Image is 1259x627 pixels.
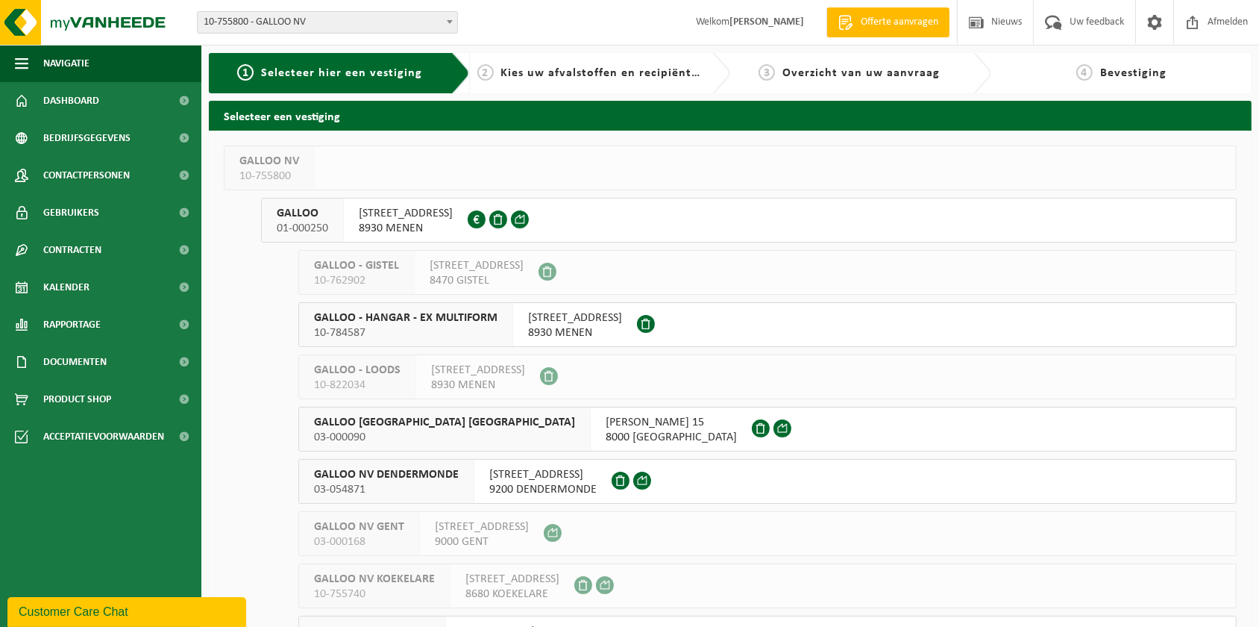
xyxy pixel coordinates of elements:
[528,311,622,325] span: [STREET_ADDRESS]
[465,587,559,602] span: 8680 KOEKELARE
[7,594,249,627] iframe: chat widget
[606,415,737,430] span: [PERSON_NAME] 15
[43,194,99,231] span: Gebruikers
[209,101,1252,130] h2: Selecteer een vestiging
[606,430,737,445] span: 8000 [GEOGRAPHIC_DATA]
[431,378,525,393] span: 8930 MENEN
[314,325,497,340] span: 10-784587
[43,231,101,269] span: Contracten
[277,221,328,236] span: 01-000250
[277,206,328,221] span: GALLOO
[237,64,254,81] span: 1
[298,459,1237,504] button: GALLOO NV DENDERMONDE 03-054871 [STREET_ADDRESS]9200 DENDERMONDE
[43,306,101,343] span: Rapportage
[430,273,524,288] span: 8470 GISTEL
[759,64,775,81] span: 3
[489,482,597,497] span: 9200 DENDERMONDE
[489,467,597,482] span: [STREET_ADDRESS]
[465,572,559,587] span: [STREET_ADDRESS]
[430,258,524,273] span: [STREET_ADDRESS]
[501,67,706,79] span: Kies uw afvalstoffen en recipiënten
[435,520,529,534] span: [STREET_ADDRESS]
[314,430,575,445] span: 03-000090
[782,67,940,79] span: Overzicht van uw aanvraag
[298,407,1237,452] button: GALLOO [GEOGRAPHIC_DATA] [GEOGRAPHIC_DATA] 03-000090 [PERSON_NAME] 158000 [GEOGRAPHIC_DATA]
[43,157,130,194] span: Contactpersonen
[43,119,131,157] span: Bedrijfsgegevens
[314,587,435,602] span: 10-755740
[314,415,575,430] span: GALLOO [GEOGRAPHIC_DATA] [GEOGRAPHIC_DATA]
[314,273,399,288] span: 10-762902
[431,363,525,378] span: [STREET_ADDRESS]
[359,206,453,221] span: [STREET_ADDRESS]
[43,343,107,381] span: Documenten
[239,169,299,184] span: 10-755800
[43,269,90,306] span: Kalender
[528,325,622,340] span: 8930 MENEN
[43,418,164,455] span: Acceptatievoorwaarden
[857,15,942,30] span: Offerte aanvragen
[729,16,804,28] strong: [PERSON_NAME]
[314,572,435,587] span: GALLOO NV KOEKELARE
[314,467,459,482] span: GALLOO NV DENDERMONDE
[314,534,404,549] span: 03-000168
[43,45,90,82] span: Navigatie
[298,302,1237,347] button: GALLOO - HANGAR - EX MULTIFORM 10-784587 [STREET_ADDRESS]8930 MENEN
[314,311,497,325] span: GALLOO - HANGAR - EX MULTIFORM
[1100,67,1167,79] span: Bevestiging
[43,82,99,119] span: Dashboard
[261,67,422,79] span: Selecteer hier een vestiging
[198,12,457,33] span: 10-755800 - GALLOO NV
[197,11,458,34] span: 10-755800 - GALLOO NV
[435,534,529,549] span: 9000 GENT
[43,381,111,418] span: Product Shop
[314,378,401,393] span: 10-822034
[314,363,401,378] span: GALLOO - LOODS
[314,258,399,273] span: GALLOO - GISTEL
[314,482,459,497] span: 03-054871
[261,198,1237,243] button: GALLOO 01-000250 [STREET_ADDRESS]8930 MENEN
[477,64,494,81] span: 2
[826,7,949,37] a: Offerte aanvragen
[239,154,299,169] span: GALLOO NV
[314,520,404,534] span: GALLOO NV GENT
[1076,64,1093,81] span: 4
[359,221,453,236] span: 8930 MENEN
